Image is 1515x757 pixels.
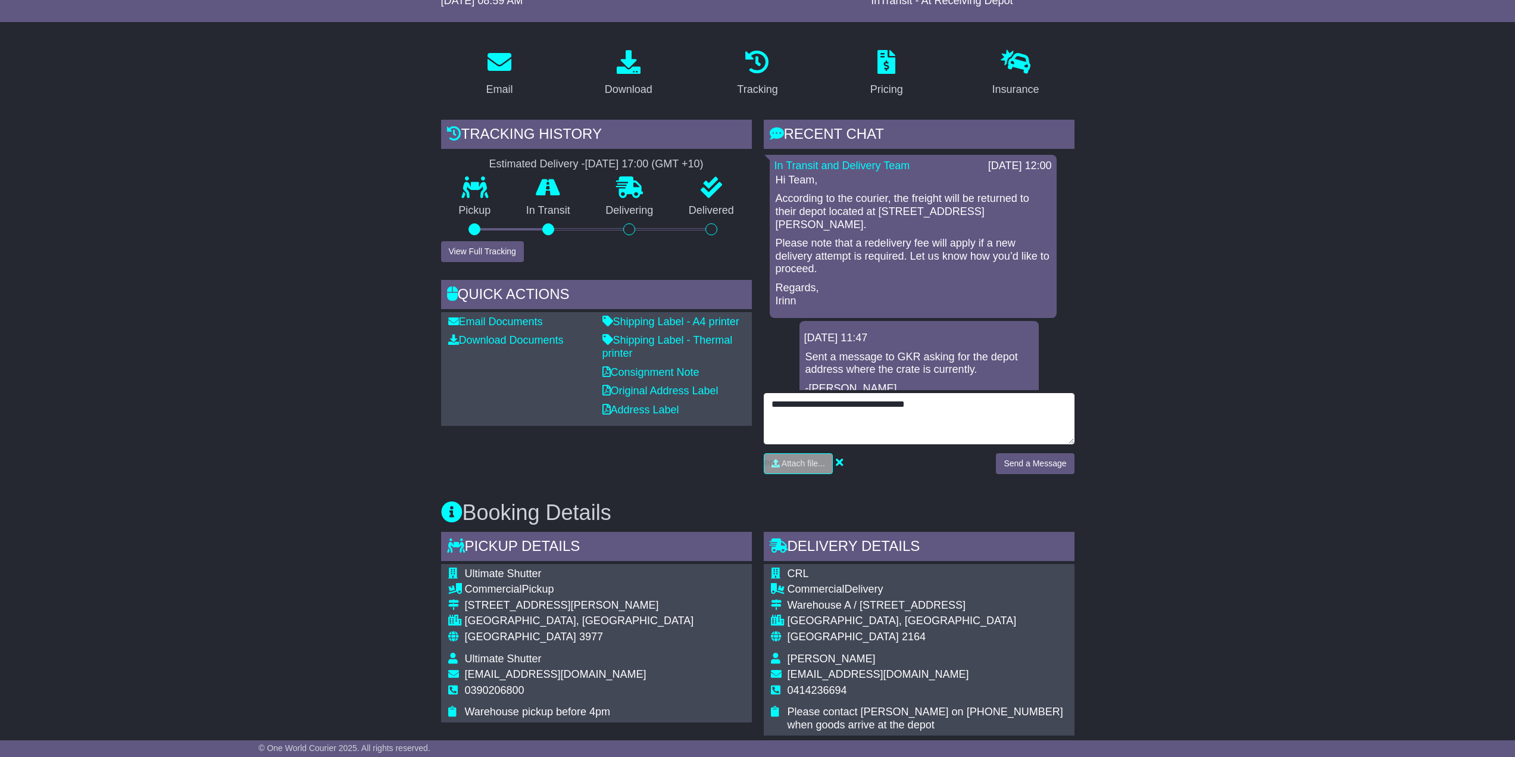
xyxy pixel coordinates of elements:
[776,192,1051,231] p: According to the courier, the freight will be returned to their depot located at [STREET_ADDRESS]...
[776,282,1051,307] p: Regards, Irinn
[870,82,903,98] div: Pricing
[465,615,694,628] div: [GEOGRAPHIC_DATA], [GEOGRAPHIC_DATA]
[764,120,1074,152] div: RECENT CHAT
[588,204,671,217] p: Delivering
[602,366,699,378] a: Consignment Note
[465,599,694,612] div: [STREET_ADDRESS][PERSON_NAME]
[788,653,876,665] span: [PERSON_NAME]
[788,583,845,595] span: Commercial
[465,583,694,596] div: Pickup
[605,82,652,98] div: Download
[729,46,785,102] a: Tracking
[863,46,911,102] a: Pricing
[465,653,542,665] span: Ultimate Shutter
[776,174,1051,187] p: Hi Team,
[788,599,1067,612] div: Warehouse A / [STREET_ADDRESS]
[671,204,752,217] p: Delivered
[804,332,1034,345] div: [DATE] 11:47
[805,351,1033,376] p: Sent a message to GKR asking for the depot address where the crate is currently.
[448,316,543,328] a: Email Documents
[992,82,1039,98] div: Insurance
[478,46,520,102] a: Email
[788,684,847,696] span: 0414236694
[441,120,752,152] div: Tracking history
[602,404,679,416] a: Address Label
[788,706,1063,731] span: Please contact [PERSON_NAME] on [PHONE_NUMBER] when goods arrive at the depot
[788,583,1067,596] div: Delivery
[788,615,1067,628] div: [GEOGRAPHIC_DATA], [GEOGRAPHIC_DATA]
[788,631,899,643] span: [GEOGRAPHIC_DATA]
[764,532,1074,564] div: Delivery Details
[258,743,430,753] span: © One World Courier 2025. All rights reserved.
[448,334,564,346] a: Download Documents
[465,568,542,580] span: Ultimate Shutter
[465,668,646,680] span: [EMAIL_ADDRESS][DOMAIN_NAME]
[988,160,1052,173] div: [DATE] 12:00
[441,501,1074,525] h3: Booking Details
[465,706,610,718] span: Warehouse pickup before 4pm
[465,583,522,595] span: Commercial
[579,631,603,643] span: 3977
[776,237,1051,276] p: Please note that a redelivery fee will apply if a new delivery attempt is required. Let us know h...
[602,334,733,359] a: Shipping Label - Thermal printer
[602,316,739,328] a: Shipping Label - A4 printer
[441,158,752,171] div: Estimated Delivery -
[597,46,660,102] a: Download
[602,385,719,397] a: Original Address Label
[737,82,777,98] div: Tracking
[441,532,752,564] div: Pickup Details
[465,631,576,643] span: [GEOGRAPHIC_DATA]
[774,160,910,172] a: In Transit and Delivery Team
[996,453,1074,474] button: Send a Message
[788,568,809,580] span: CRL
[441,241,524,262] button: View Full Tracking
[465,684,524,696] span: 0390206800
[788,668,969,680] span: [EMAIL_ADDRESS][DOMAIN_NAME]
[805,382,1033,395] p: -[PERSON_NAME]
[441,280,752,312] div: Quick Actions
[585,158,704,171] div: [DATE] 17:00 (GMT +10)
[508,204,588,217] p: In Transit
[441,204,509,217] p: Pickup
[985,46,1047,102] a: Insurance
[902,631,926,643] span: 2164
[486,82,513,98] div: Email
